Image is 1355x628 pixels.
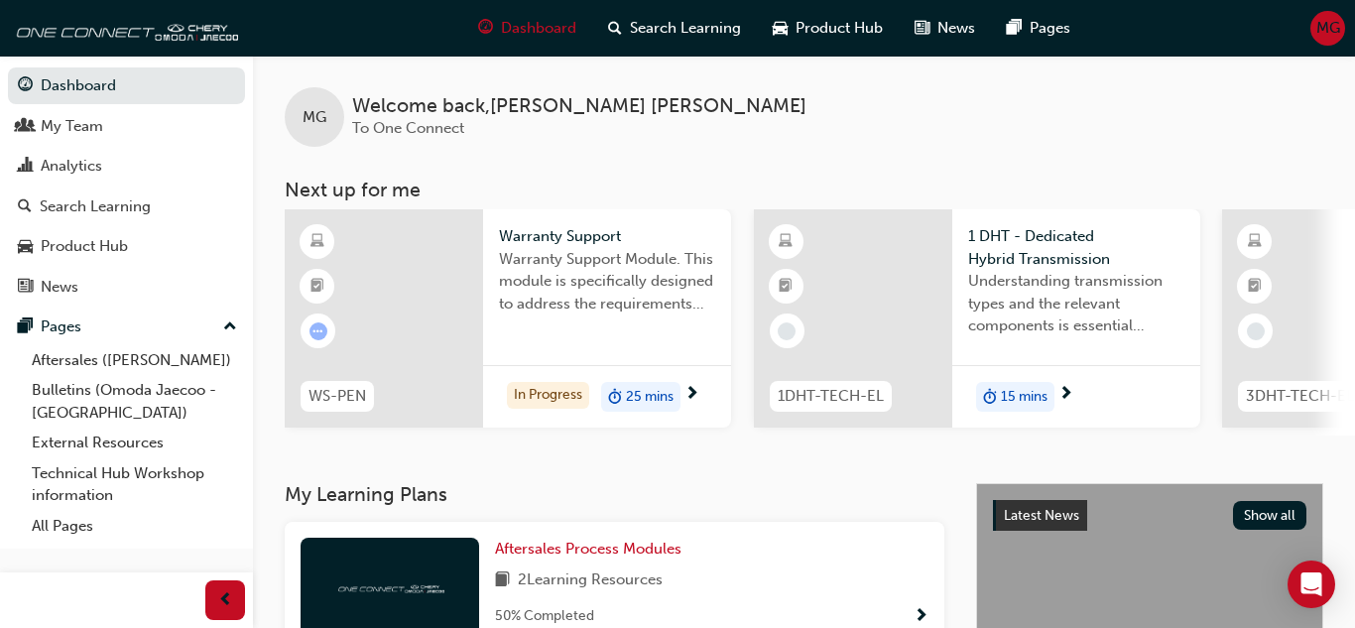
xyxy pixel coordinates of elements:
span: MG [1316,17,1340,40]
span: news-icon [915,16,929,41]
span: Product Hub [796,17,883,40]
span: Pages [1030,17,1070,40]
span: Warranty Support Module. This module is specifically designed to address the requirements and pro... [499,248,715,315]
span: 1DHT-TECH-EL [778,385,884,408]
span: learningRecordVerb_NONE-icon [778,322,796,340]
span: pages-icon [1007,16,1022,41]
div: Search Learning [40,195,151,218]
span: people-icon [18,118,33,136]
div: News [41,276,78,299]
button: Pages [8,309,245,345]
a: search-iconSearch Learning [592,8,757,49]
img: oneconnect [10,8,238,48]
span: pages-icon [18,318,33,336]
span: 25 mins [626,386,674,409]
span: duration-icon [983,384,997,410]
span: News [937,17,975,40]
button: MG [1310,11,1345,46]
span: learningResourceType_ELEARNING-icon [1248,229,1262,255]
div: My Team [41,115,103,138]
button: Show all [1233,501,1307,530]
a: Aftersales Process Modules [495,538,689,561]
a: Aftersales ([PERSON_NAME]) [24,345,245,376]
div: Product Hub [41,235,128,258]
span: Latest News [1004,507,1079,524]
span: MG [303,106,326,129]
a: Bulletins (Omoda Jaecoo - [GEOGRAPHIC_DATA]) [24,375,245,428]
span: To One Connect [352,119,464,137]
span: duration-icon [608,384,622,410]
a: My Team [8,108,245,145]
span: car-icon [773,16,788,41]
span: news-icon [18,279,33,297]
span: Warranty Support [499,225,715,248]
span: up-icon [223,314,237,340]
a: External Resources [24,428,245,458]
h3: My Learning Plans [285,483,944,506]
a: Analytics [8,148,245,185]
img: oneconnect [335,577,444,596]
a: All Pages [24,511,245,542]
div: Analytics [41,155,102,178]
div: In Progress [507,382,589,409]
a: Dashboard [8,67,245,104]
span: Show Progress [914,608,928,626]
span: 1 DHT - Dedicated Hybrid Transmission [968,225,1184,270]
span: Welcome back , [PERSON_NAME] [PERSON_NAME] [352,95,806,118]
span: Understanding transmission types and the relevant components is essential knowledge required for ... [968,270,1184,337]
span: search-icon [18,198,32,216]
a: Search Learning [8,188,245,225]
a: news-iconNews [899,8,991,49]
h3: Next up for me [253,179,1355,201]
span: Dashboard [501,17,576,40]
a: News [8,269,245,306]
span: prev-icon [218,588,233,613]
a: guage-iconDashboard [462,8,592,49]
span: booktick-icon [1248,274,1262,300]
span: Search Learning [630,17,741,40]
span: guage-icon [478,16,493,41]
span: WS-PEN [308,385,366,408]
a: Product Hub [8,228,245,265]
span: book-icon [495,568,510,593]
span: Aftersales Process Modules [495,540,681,558]
a: car-iconProduct Hub [757,8,899,49]
span: learningResourceType_ELEARNING-icon [310,229,324,255]
div: Pages [41,315,81,338]
span: 3DHT-TECH-EL [1246,385,1354,408]
span: 2 Learning Resources [518,568,663,593]
span: 15 mins [1001,386,1047,409]
span: car-icon [18,238,33,256]
button: DashboardMy TeamAnalyticsSearch LearningProduct HubNews [8,63,245,309]
span: 50 % Completed [495,605,594,628]
a: Latest NewsShow all [993,500,1306,532]
div: Open Intercom Messenger [1288,561,1335,608]
span: chart-icon [18,158,33,176]
a: WS-PENWarranty SupportWarranty Support Module. This module is specifically designed to address th... [285,209,731,428]
span: next-icon [1058,386,1073,404]
span: search-icon [608,16,622,41]
span: booktick-icon [310,274,324,300]
span: learningRecordVerb_NONE-icon [1247,322,1265,340]
span: guage-icon [18,77,33,95]
span: learningRecordVerb_ATTEMPT-icon [309,322,327,340]
span: next-icon [684,386,699,404]
a: pages-iconPages [991,8,1086,49]
a: Technical Hub Workshop information [24,458,245,511]
span: booktick-icon [779,274,793,300]
span: learningResourceType_ELEARNING-icon [779,229,793,255]
a: 1DHT-TECH-EL1 DHT - Dedicated Hybrid TransmissionUnderstanding transmission types and the relevan... [754,209,1200,428]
